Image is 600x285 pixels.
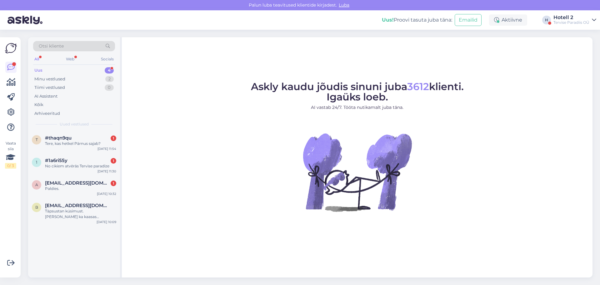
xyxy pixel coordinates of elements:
[5,140,16,169] div: Vaata siia
[111,181,116,186] div: 1
[65,55,76,63] div: Web
[34,67,42,74] div: Uus
[100,55,115,63] div: Socials
[97,191,116,196] div: [DATE] 10:32
[251,80,464,103] span: Askly kaudu jõudis sinuni juba klienti. Igaüks loeb.
[407,80,429,93] span: 3612
[36,137,38,142] span: t
[382,17,394,23] b: Uus!
[553,20,589,25] div: Tervise Paradiis OÜ
[382,16,452,24] div: Proovi tasuta juba täna:
[45,158,67,163] span: #1a6ri55y
[5,163,16,169] div: 0 / 3
[251,104,464,111] p: AI vastab 24/7. Tööta nutikamalt juba täna.
[301,116,413,228] img: No Chat active
[97,146,116,151] div: [DATE] 11:54
[36,160,37,165] span: 1
[34,84,65,91] div: Tiimi vestlused
[45,208,116,220] div: Täpsustan kúsimust. [PERSON_NAME] ka kaasas [PERSON_NAME] [PERSON_NAME] pensionäri pileti
[97,220,116,224] div: [DATE] 10:09
[34,93,57,99] div: AI Assistent
[489,14,527,26] div: Aktiivne
[337,2,351,8] span: Luba
[455,14,482,26] button: Emailid
[97,169,116,174] div: [DATE] 11:30
[111,135,116,141] div: 1
[35,205,38,210] span: b
[5,42,17,54] img: Askly Logo
[45,135,72,141] span: #thaqn9qu
[105,84,114,91] div: 0
[34,110,60,117] div: Arhiveeritud
[111,158,116,164] div: 1
[33,55,40,63] div: All
[39,43,64,49] span: Otsi kliente
[45,186,116,191] div: Paldies.
[45,163,116,169] div: No cikiem atvērās Tervise paradīze
[553,15,596,25] a: Hotell 2Tervise Paradiis OÜ
[60,121,89,127] span: Uued vestlused
[34,102,43,108] div: Kõik
[34,76,65,82] div: Minu vestlused
[45,203,110,208] span: b97marli@gmail.com
[105,67,114,74] div: 4
[45,180,110,186] span: allarsu@inbox.lv
[35,182,38,187] span: a
[553,15,589,20] div: Hotell 2
[105,76,114,82] div: 2
[542,16,551,24] div: H
[45,141,116,146] div: Tere, kas hetkel Pärnus sajab?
